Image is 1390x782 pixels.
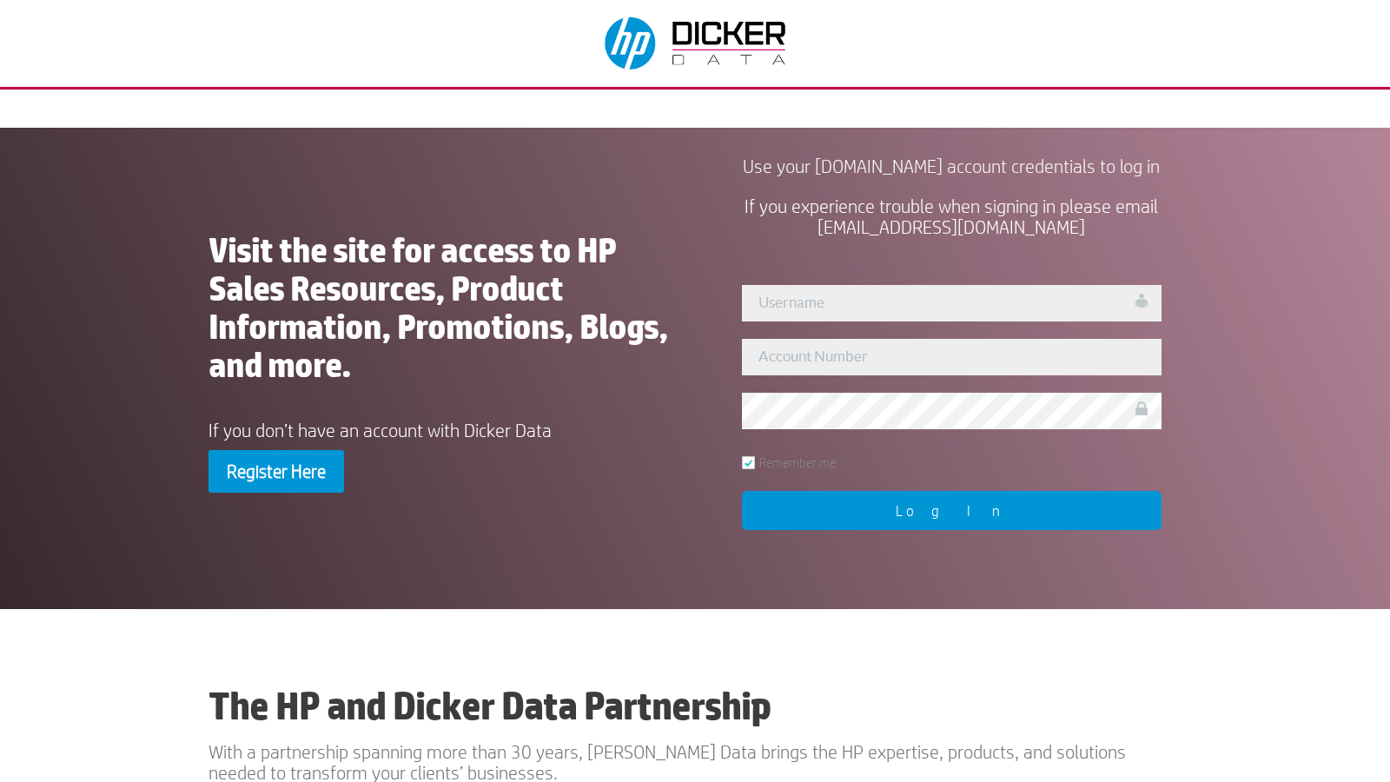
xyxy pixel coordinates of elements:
h1: Visit the site for access to HP Sales Resources, Product Information, Promotions, Blogs, and more. [208,231,668,393]
input: Log In [742,491,1162,530]
span: If you experience trouble when signing in please email [EMAIL_ADDRESS][DOMAIN_NAME] [745,195,1158,237]
img: Dicker Data & HP [594,9,799,78]
span: Use your [DOMAIN_NAME] account credentials to log in [743,156,1160,176]
a: Register Here [208,450,344,492]
span: If you don’t have an account with Dicker Data [208,420,552,441]
input: Username [742,285,1162,321]
input: Account Number [742,339,1162,375]
b: The HP and Dicker Data Partnership [208,683,771,728]
label: Remember me [742,456,836,469]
